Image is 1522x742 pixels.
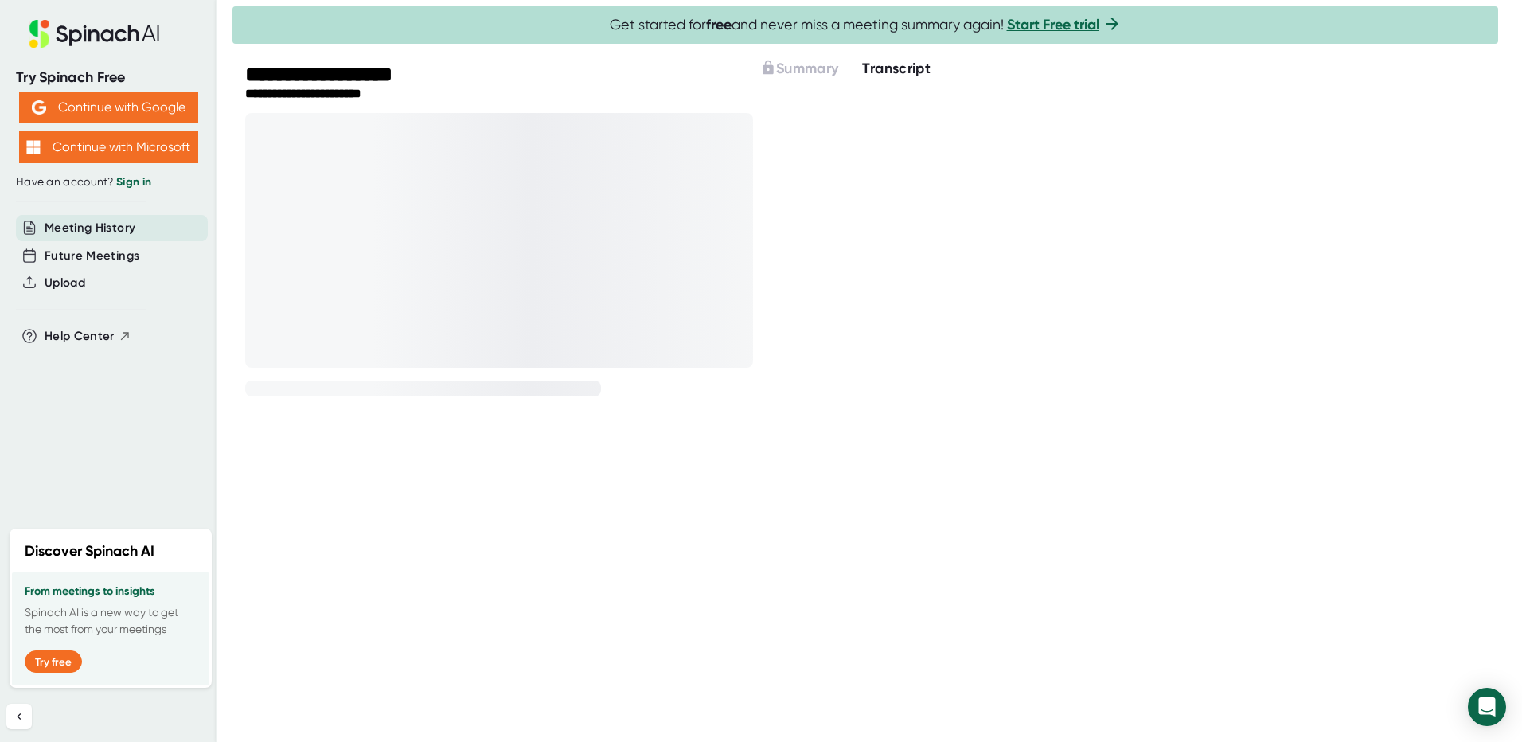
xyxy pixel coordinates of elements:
button: Help Center [45,327,131,346]
button: Transcript [862,58,931,80]
span: Help Center [45,327,115,346]
h3: From meetings to insights [25,585,197,598]
button: Continue with Microsoft [19,131,198,163]
span: Transcript [862,60,931,77]
h2: Discover Spinach AI [25,541,154,562]
div: Upgrade to access [760,58,862,80]
button: Continue with Google [19,92,198,123]
button: Collapse sidebar [6,704,32,729]
button: Meeting History [45,219,135,237]
div: Try Spinach Free [16,68,201,87]
p: Spinach AI is a new way to get the most from your meetings [25,604,197,638]
span: Summary [776,60,838,77]
button: Try free [25,650,82,673]
div: Have an account? [16,175,201,189]
b: free [706,16,732,33]
img: Aehbyd4JwY73AAAAAElFTkSuQmCC [32,100,46,115]
button: Future Meetings [45,247,139,265]
button: Upload [45,274,85,292]
div: Open Intercom Messenger [1468,688,1506,726]
button: Summary [760,58,838,80]
a: Sign in [116,175,151,189]
span: Get started for and never miss a meeting summary again! [610,16,1122,34]
a: Start Free trial [1007,16,1099,33]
